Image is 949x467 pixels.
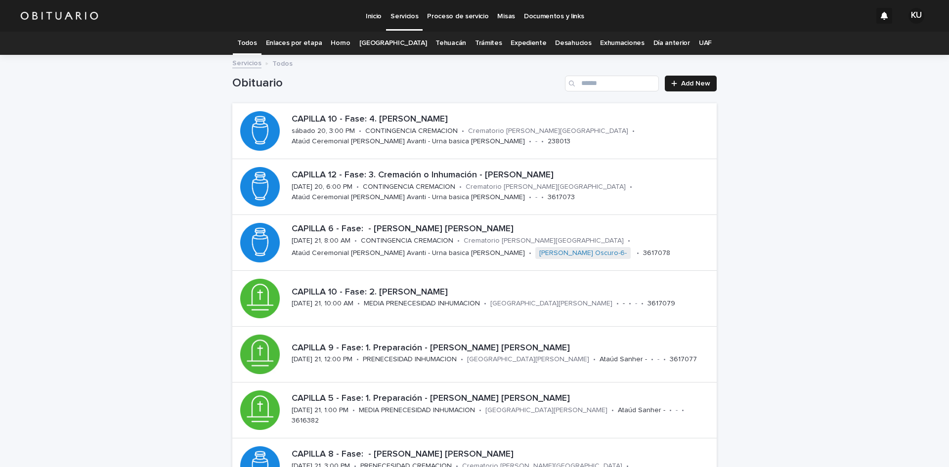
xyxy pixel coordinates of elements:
[232,271,717,327] a: CAPILLA 10 - Fase: 2. [PERSON_NAME][DATE] 21, 10:00 AM•MEDIA PRENECESIDAD INHUMACION•[GEOGRAPHIC_...
[479,406,481,415] p: •
[618,406,665,415] p: Ataúd Sanher -
[292,170,713,181] p: CAPILLA 12 - Fase: 3. Cremación o Inhumación - [PERSON_NAME]
[681,80,710,87] span: Add New
[352,406,355,415] p: •
[364,299,480,308] p: MEDIA PRENECESIDAD INHUMACION
[529,249,531,257] p: •
[292,249,525,257] p: Ataúd Ceremonial [PERSON_NAME] Avanti - Urna basica [PERSON_NAME]
[468,127,628,135] p: Crematorio [PERSON_NAME][GEOGRAPHIC_DATA]
[647,299,675,308] p: 3617079
[629,299,631,308] p: •
[699,32,712,55] a: UAF
[361,237,453,245] p: CONTINGENCIA CREMACION
[20,6,99,26] img: HUM7g2VNRLqGMmR9WVqf
[628,237,630,245] p: •
[651,355,653,364] p: •
[232,103,717,159] a: CAPILLA 10 - Fase: 4. [PERSON_NAME]sábado 20, 3:00 PM•CONTINGENCIA CREMACION•Crematorio [PERSON_N...
[232,327,717,382] a: CAPILLA 9 - Fase: 1. Preparación - [PERSON_NAME] [PERSON_NAME][DATE] 21, 12:00 PM•PRENECESIDAD IN...
[272,57,293,68] p: Todos
[485,406,607,415] p: [GEOGRAPHIC_DATA][PERSON_NAME]
[511,32,546,55] a: Expediente
[535,137,537,146] p: -
[365,127,458,135] p: CONTINGENCIA CREMACION
[653,32,690,55] a: Día anterior
[657,355,659,364] p: -
[292,406,348,415] p: [DATE] 21, 1:00 PM
[490,299,612,308] p: [GEOGRAPHIC_DATA][PERSON_NAME]
[555,32,591,55] a: Desahucios
[461,355,463,364] p: •
[535,193,537,202] p: -
[292,299,353,308] p: [DATE] 21, 10:00 AM
[237,32,257,55] a: Todos
[232,57,261,68] a: Servicios
[616,299,619,308] p: •
[356,355,359,364] p: •
[462,127,464,135] p: •
[623,299,625,308] p: -
[292,343,713,354] p: CAPILLA 9 - Fase: 1. Preparación - [PERSON_NAME] [PERSON_NAME]
[459,183,462,191] p: •
[529,193,531,202] p: •
[541,137,544,146] p: •
[232,215,717,271] a: CAPILLA 6 - Fase: - [PERSON_NAME] [PERSON_NAME][DATE] 21, 8:00 AM•CONTINGENCIA CREMACION•Cremator...
[908,8,924,24] div: KU
[641,299,644,308] p: •
[232,382,717,438] a: CAPILLA 5 - Fase: 1. Preparación - [PERSON_NAME] [PERSON_NAME][DATE] 21, 1:00 PM•MEDIA PRENECESID...
[484,299,486,308] p: •
[354,237,357,245] p: •
[565,76,659,91] input: Search
[292,355,352,364] p: [DATE] 21, 12:00 PM
[292,237,350,245] p: [DATE] 21, 8:00 AM
[467,355,589,364] p: [GEOGRAPHIC_DATA][PERSON_NAME]
[632,127,635,135] p: •
[529,137,531,146] p: •
[266,32,322,55] a: Enlaces por etapa
[292,287,713,298] p: CAPILLA 10 - Fase: 2. [PERSON_NAME]
[466,183,626,191] p: Crematorio [PERSON_NAME][GEOGRAPHIC_DATA]
[363,355,457,364] p: PRENECESIDAD INHUMACION
[464,237,624,245] p: Crematorio [PERSON_NAME][GEOGRAPHIC_DATA]
[292,137,525,146] p: Ataúd Ceremonial [PERSON_NAME] Avanti - Urna basica [PERSON_NAME]
[457,237,460,245] p: •
[292,127,355,135] p: sábado 20, 3:00 PM
[669,406,672,415] p: •
[359,32,427,55] a: [GEOGRAPHIC_DATA]
[357,299,360,308] p: •
[292,183,352,191] p: [DATE] 20, 6:00 PM
[541,193,544,202] p: •
[292,224,713,235] p: CAPILLA 6 - Fase: - [PERSON_NAME] [PERSON_NAME]
[359,406,475,415] p: MEDIA PRENECESIDAD INHUMACION
[539,249,627,257] a: [PERSON_NAME] Oscuro-6-
[670,355,697,364] p: 3617077
[600,355,647,364] p: Ataúd Sanher -
[600,32,644,55] a: Exhumaciones
[663,355,666,364] p: •
[635,299,637,308] p: -
[292,417,319,425] p: 3616382
[548,193,575,202] p: 3617073
[593,355,596,364] p: •
[292,449,713,460] p: CAPILLA 8 - Fase: - [PERSON_NAME] [PERSON_NAME]
[682,406,684,415] p: •
[232,159,717,215] a: CAPILLA 12 - Fase: 3. Cremación o Inhumación - [PERSON_NAME][DATE] 20, 6:00 PM•CONTINGENCIA CREMA...
[548,137,570,146] p: 238013
[665,76,717,91] a: Add New
[676,406,678,415] p: -
[435,32,466,55] a: Tehuacán
[292,193,525,202] p: Ataúd Ceremonial [PERSON_NAME] Avanti - Urna basica [PERSON_NAME]
[630,183,632,191] p: •
[331,32,350,55] a: Horno
[292,114,713,125] p: CAPILLA 10 - Fase: 4. [PERSON_NAME]
[637,249,639,257] p: •
[363,183,455,191] p: CONTINGENCIA CREMACION
[356,183,359,191] p: •
[611,406,614,415] p: •
[643,249,670,257] p: 3617078
[359,127,361,135] p: •
[232,76,561,90] h1: Obituario
[475,32,502,55] a: Trámites
[292,393,713,404] p: CAPILLA 5 - Fase: 1. Preparación - [PERSON_NAME] [PERSON_NAME]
